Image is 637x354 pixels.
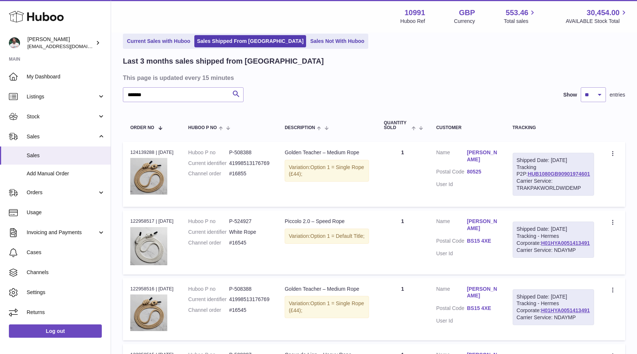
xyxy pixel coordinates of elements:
[123,56,324,66] h2: Last 3 months sales shipped from [GEOGRAPHIC_DATA]
[130,294,167,331] img: 109911711102352.png
[436,181,467,188] dt: User Id
[400,18,425,25] div: Huboo Ref
[405,8,425,18] strong: 10991
[563,91,577,98] label: Show
[467,305,497,312] a: BS15 4XE
[517,314,590,321] div: Carrier Service: NDAYMP
[9,324,102,338] a: Log out
[517,157,590,164] div: Shipped Date: [DATE]
[289,164,364,177] span: Option 1 = Single Rope (£44);
[285,218,369,225] div: Piccolo 2.0 – Speed Rope
[194,35,306,47] a: Sales Shipped From [GEOGRAPHIC_DATA]
[229,160,270,167] dd: 41998513176769
[229,286,270,293] dd: P-508388
[513,153,594,196] div: Tracking P2P:
[27,43,109,49] span: [EMAIL_ADDRESS][DOMAIN_NAME]
[376,210,429,274] td: 1
[513,125,594,130] div: Tracking
[436,125,497,130] div: Customer
[188,307,229,314] dt: Channel order
[130,218,174,225] div: 122958517 | [DATE]
[27,229,97,236] span: Invoicing and Payments
[459,8,475,18] strong: GBP
[454,18,475,25] div: Currency
[123,74,623,82] h3: This page is updated every 15 minutes
[188,218,229,225] dt: Huboo P no
[130,227,167,265] img: 109911711102215.png
[467,286,497,300] a: [PERSON_NAME]
[130,149,174,156] div: 124139288 | [DATE]
[310,233,365,239] span: Option 1 = Default Title;
[27,152,105,159] span: Sales
[504,18,537,25] span: Total sales
[124,35,193,47] a: Current Sales with Huboo
[436,149,467,165] dt: Name
[285,160,369,182] div: Variation:
[436,250,467,257] dt: User Id
[27,93,97,100] span: Listings
[376,142,429,207] td: 1
[9,37,20,48] img: timshieff@gmail.com
[587,8,620,18] span: 30,454.00
[467,237,497,245] a: BS15 4XE
[229,170,270,177] dd: #16855
[27,289,105,296] span: Settings
[436,286,467,301] dt: Name
[229,296,270,303] dd: 41998513176769
[467,149,497,163] a: [PERSON_NAME]
[285,149,369,156] div: Golden Teacher – Medium Rope
[436,168,467,177] dt: Postal Code
[229,229,270,236] dd: White Rope
[27,189,97,196] span: Orders
[285,229,369,244] div: Variation:
[188,149,229,156] dt: Huboo P no
[513,289,594,326] div: Tracking - Hermes Corporate:
[188,296,229,303] dt: Current identifier
[130,125,154,130] span: Order No
[436,218,467,234] dt: Name
[188,239,229,246] dt: Channel order
[27,209,105,216] span: Usage
[517,226,590,233] div: Shipped Date: [DATE]
[436,237,467,246] dt: Postal Code
[188,170,229,177] dt: Channel order
[517,293,590,300] div: Shipped Date: [DATE]
[229,239,270,246] dd: #16545
[229,218,270,225] dd: P-524927
[436,305,467,314] dt: Postal Code
[541,307,590,313] a: H01HYA0051413491
[188,229,229,236] dt: Current identifier
[467,168,497,175] a: 80525
[467,218,497,232] a: [PERSON_NAME]
[566,8,628,25] a: 30,454.00 AVAILABLE Stock Total
[513,222,594,258] div: Tracking - Hermes Corporate:
[27,309,105,316] span: Returns
[188,125,217,130] span: Huboo P no
[285,125,315,130] span: Description
[27,170,105,177] span: Add Manual Order
[541,240,590,246] a: H01HYA0051413491
[27,269,105,276] span: Channels
[436,317,467,324] dt: User Id
[27,133,97,140] span: Sales
[308,35,367,47] a: Sales Not With Huboo
[610,91,625,98] span: entries
[289,300,364,313] span: Option 1 = Single Rope (£44);
[229,307,270,314] dd: #16545
[130,286,174,292] div: 122958516 | [DATE]
[517,178,590,192] div: Carrier Service: TRAKPAKWORLDWIDEMP
[528,171,590,177] a: HUB1080GB90901974601
[27,249,105,256] span: Cases
[27,113,97,120] span: Stock
[188,286,229,293] dt: Huboo P no
[384,121,410,130] span: Quantity Sold
[566,18,628,25] span: AVAILABLE Stock Total
[504,8,537,25] a: 553.46 Total sales
[130,158,167,195] img: 109911711102352.png
[376,278,429,340] td: 1
[506,8,528,18] span: 553.46
[285,286,369,293] div: Golden Teacher – Medium Rope
[517,247,590,254] div: Carrier Service: NDAYMP
[188,160,229,167] dt: Current identifier
[27,36,94,50] div: [PERSON_NAME]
